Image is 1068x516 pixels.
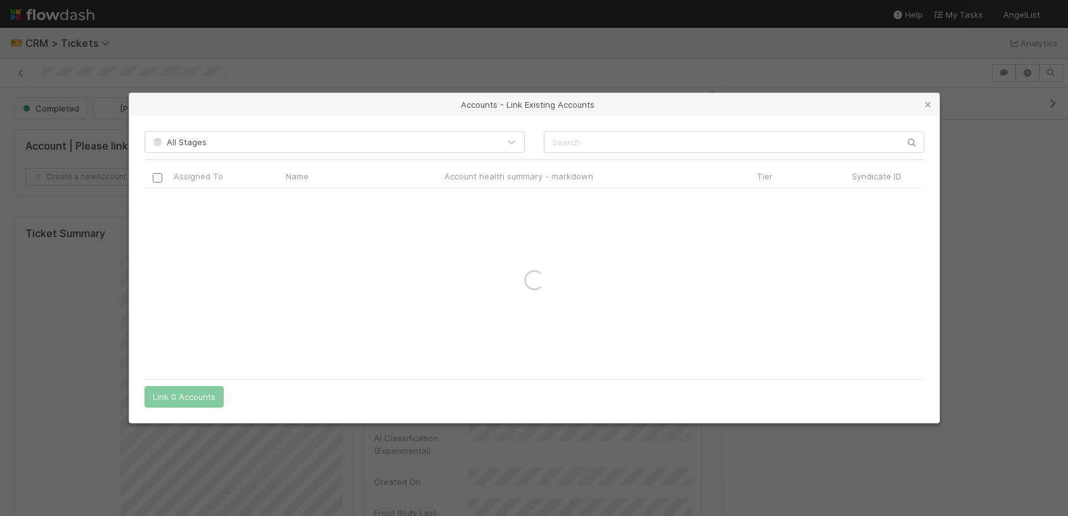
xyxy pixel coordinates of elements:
[757,170,773,183] span: Tier
[174,170,223,183] span: Assigned To
[129,93,939,116] div: Accounts - Link Existing Accounts
[153,173,162,183] input: Toggle All Rows Selected
[852,170,901,183] span: Syndicate ID
[544,131,924,153] input: Search
[286,170,309,183] span: Name
[444,170,593,183] span: Account health summary - markdown
[145,386,224,408] button: Link 0 Accounts
[151,137,207,147] span: All Stages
